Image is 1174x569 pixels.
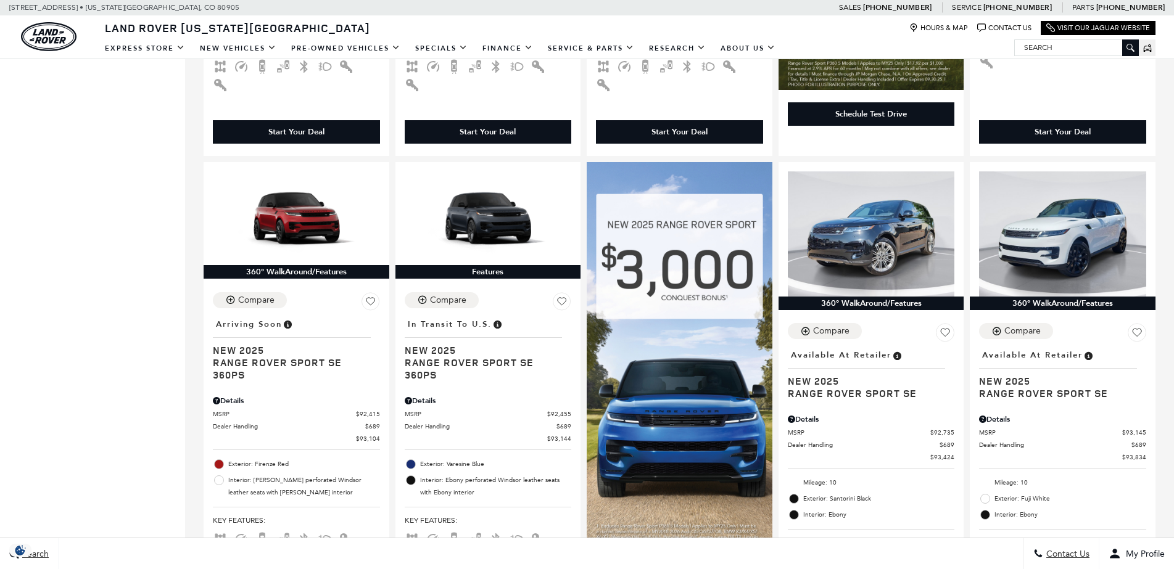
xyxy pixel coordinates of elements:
[788,102,955,126] div: Schedule Test Drive
[979,428,1146,437] a: MSRP $93,145
[468,534,482,542] span: Blind Spot Monitor
[234,534,249,542] span: Adaptive Cruise Control
[21,22,76,51] img: Land Rover
[213,434,380,443] a: $93,104
[617,61,632,70] span: Adaptive Cruise Control
[405,171,572,265] img: 2025 LAND ROVER Range Rover Sport SE 360PS
[979,57,994,65] span: Keyless Entry
[713,38,783,59] a: About Us
[940,440,954,449] span: $689
[405,395,572,406] div: Pricing Details - Range Rover Sport SE 360PS
[213,292,287,308] button: Compare Vehicle
[788,375,946,387] span: New 2025
[979,414,1146,425] div: Pricing Details - Range Rover Sport SE
[234,61,249,70] span: Adaptive Cruise Control
[930,452,954,462] span: $93,424
[213,534,228,542] span: AWD
[1122,428,1146,437] span: $93,145
[979,428,1122,437] span: MSRP
[9,3,239,12] a: [STREET_ADDRESS] • [US_STATE][GEOGRAPHIC_DATA], CO 80905
[356,434,380,443] span: $93,104
[788,440,955,449] a: Dealer Handling $689
[979,120,1146,144] div: Start Your Deal
[192,38,284,59] a: New Vehicles
[426,534,440,542] span: Adaptive Cruise Control
[788,452,955,462] a: $93,424
[540,38,642,59] a: Service & Parts
[6,544,35,557] section: Click to Open Cookie Consent Modal
[213,171,380,265] img: 2025 LAND ROVER Range Rover Sport SE 360PS
[276,534,291,542] span: Blind Spot Monitor
[788,387,946,399] span: Range Rover Sport SE
[1035,126,1091,137] div: Start Your Deal
[447,534,461,542] span: Backup Camera
[405,61,420,70] span: AWD
[1072,3,1094,12] span: Parts
[97,20,378,35] a: Land Rover [US_STATE][GEOGRAPHIC_DATA]
[1131,440,1146,449] span: $689
[213,514,380,527] span: Key Features :
[213,409,380,419] a: MSRP $92,415
[863,2,932,12] a: [PHONE_NUMBER]
[788,536,955,549] span: Key Features :
[979,171,1146,297] img: 2025 LAND ROVER Range Rover Sport SE
[596,61,611,70] span: AWD
[701,61,716,70] span: Fog Lights
[282,317,293,331] span: Vehicle is preparing for delivery to the retailer. MSRP will be finalized when the vehicle arrive...
[642,38,713,59] a: Research
[362,292,380,316] button: Save Vehicle
[213,61,228,70] span: AWD
[21,22,76,51] a: land-rover
[970,297,1155,310] div: 360° WalkAround/Features
[979,323,1053,339] button: Compare Vehicle
[813,325,849,337] div: Compare
[930,428,954,437] span: $92,735
[891,348,903,362] span: Vehicle is in stock and ready for immediate delivery. Due to demand, availability is subject to c...
[547,409,571,419] span: $92,455
[420,458,572,470] span: Exterior: Varesine Blue
[1099,538,1174,569] button: Open user profile menu
[1128,323,1146,346] button: Save Vehicle
[909,23,968,33] a: Hours & Map
[1004,325,1041,337] div: Compare
[1096,2,1165,12] a: [PHONE_NUMBER]
[405,534,420,542] span: AWD
[547,434,571,443] span: $93,144
[213,344,371,356] span: New 2025
[994,509,1146,521] span: Interior: Ebony
[835,108,907,120] div: Schedule Test Drive
[405,356,563,381] span: Range Rover Sport SE 360PS
[659,61,674,70] span: Blind Spot Monitor
[788,346,955,399] a: Available at RetailerNew 2025Range Rover Sport SE
[1083,348,1094,362] span: Vehicle is in stock and ready for immediate delivery. Due to demand, availability is subject to c...
[238,295,275,306] div: Compare
[468,61,482,70] span: Blind Spot Monitor
[318,534,333,542] span: Fog Lights
[979,375,1137,387] span: New 2025
[213,120,380,144] div: Start Your Deal
[213,80,228,88] span: Keyless Entry
[788,323,862,339] button: Compare Vehicle
[492,317,503,331] span: Vehicle has shipped from factory of origin. Estimated time of delivery to Retailer is on average ...
[680,61,695,70] span: Bluetooth
[97,38,192,59] a: EXPRESS STORE
[510,61,524,70] span: Fog Lights
[979,440,1146,449] a: Dealer Handling $689
[791,348,891,362] span: Available at Retailer
[722,61,737,70] span: Interior Accents
[213,409,356,419] span: MSRP
[405,434,572,443] a: $93,144
[553,292,571,316] button: Save Vehicle
[510,534,524,542] span: Fog Lights
[651,126,708,137] div: Start Your Deal
[979,452,1146,462] a: $93,834
[788,414,955,425] div: Pricing Details - Range Rover Sport SE
[268,126,325,137] div: Start Your Deal
[839,3,861,12] span: Sales
[983,2,1052,12] a: [PHONE_NUMBER]
[803,509,955,521] span: Interior: Ebony
[405,316,572,381] a: In Transit to U.S.New 2025Range Rover Sport SE 360PS
[994,493,1146,505] span: Exterior: Fuji White
[788,428,931,437] span: MSRP
[405,80,420,88] span: Keyless Entry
